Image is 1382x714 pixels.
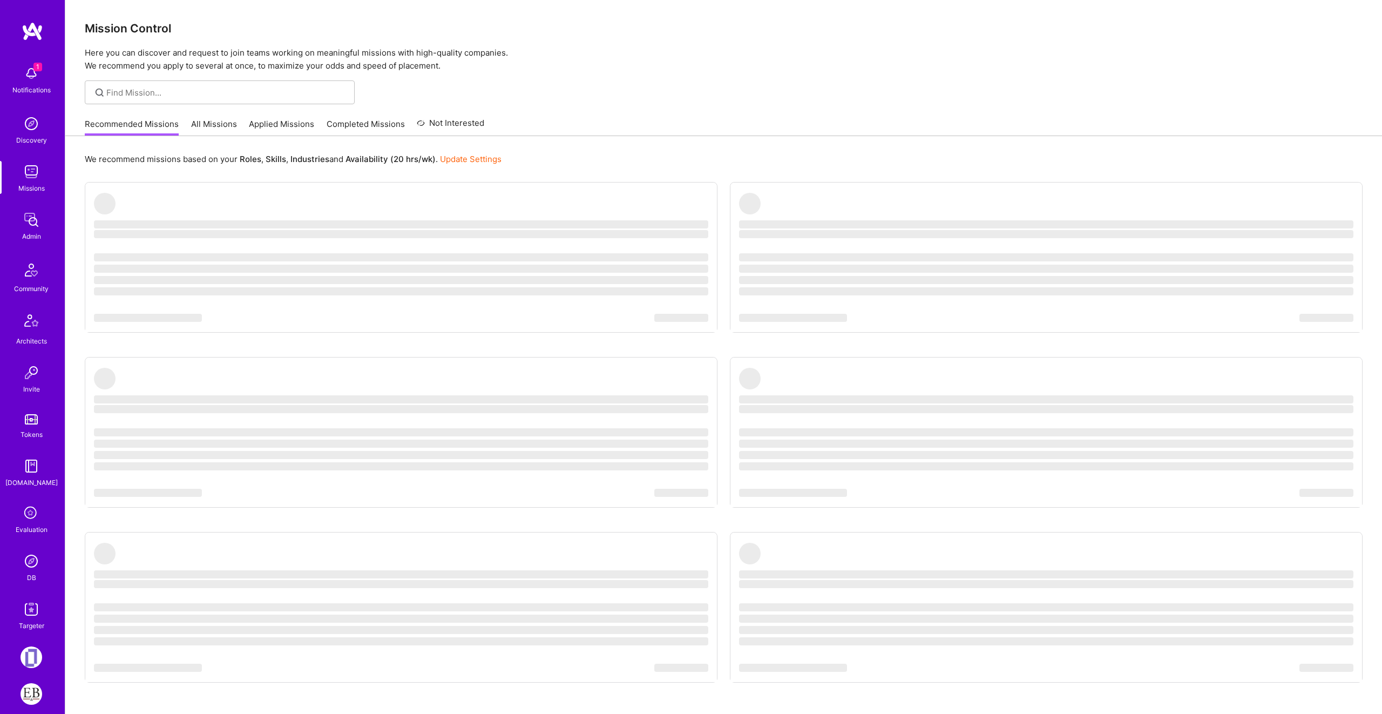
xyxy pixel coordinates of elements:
[21,429,43,440] div: Tokens
[21,209,42,231] img: admin teamwork
[27,572,36,583] div: DB
[18,257,44,283] img: Community
[22,22,43,41] img: logo
[249,118,314,136] a: Applied Missions
[21,362,42,383] img: Invite
[21,113,42,134] img: discovery
[22,231,41,242] div: Admin
[106,87,347,98] input: Find Mission...
[93,86,106,99] i: icon SearchGrey
[85,22,1363,35] h3: Mission Control
[5,477,58,488] div: [DOMAIN_NAME]
[19,620,44,631] div: Targeter
[21,550,42,572] img: Admin Search
[21,161,42,183] img: teamwork
[85,46,1363,72] p: Here you can discover and request to join teams working on meaningful missions with high-quality ...
[21,503,42,524] i: icon SelectionTeam
[85,118,179,136] a: Recommended Missions
[33,63,42,71] span: 1
[21,63,42,84] img: bell
[12,84,51,96] div: Notifications
[345,154,436,164] b: Availability (20 hrs/wk)
[440,154,502,164] a: Update Settings
[23,383,40,395] div: Invite
[25,414,38,425] img: tokens
[14,283,49,294] div: Community
[21,598,42,620] img: Skill Targeter
[21,646,42,668] img: Terrascope: Build a smart-carbon-measurement platform (SaaS)
[18,683,45,705] a: EmployBridge: Build out new age Integration Hub for legacy company
[191,118,237,136] a: All Missions
[266,154,286,164] b: Skills
[16,335,47,347] div: Architects
[85,153,502,165] p: We recommend missions based on your , , and .
[290,154,329,164] b: Industries
[240,154,261,164] b: Roles
[18,309,44,335] img: Architects
[16,134,47,146] div: Discovery
[18,646,45,668] a: Terrascope: Build a smart-carbon-measurement platform (SaaS)
[16,524,48,535] div: Evaluation
[21,683,42,705] img: EmployBridge: Build out new age Integration Hub for legacy company
[18,183,45,194] div: Missions
[21,455,42,477] img: guide book
[417,117,484,136] a: Not Interested
[327,118,405,136] a: Completed Missions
